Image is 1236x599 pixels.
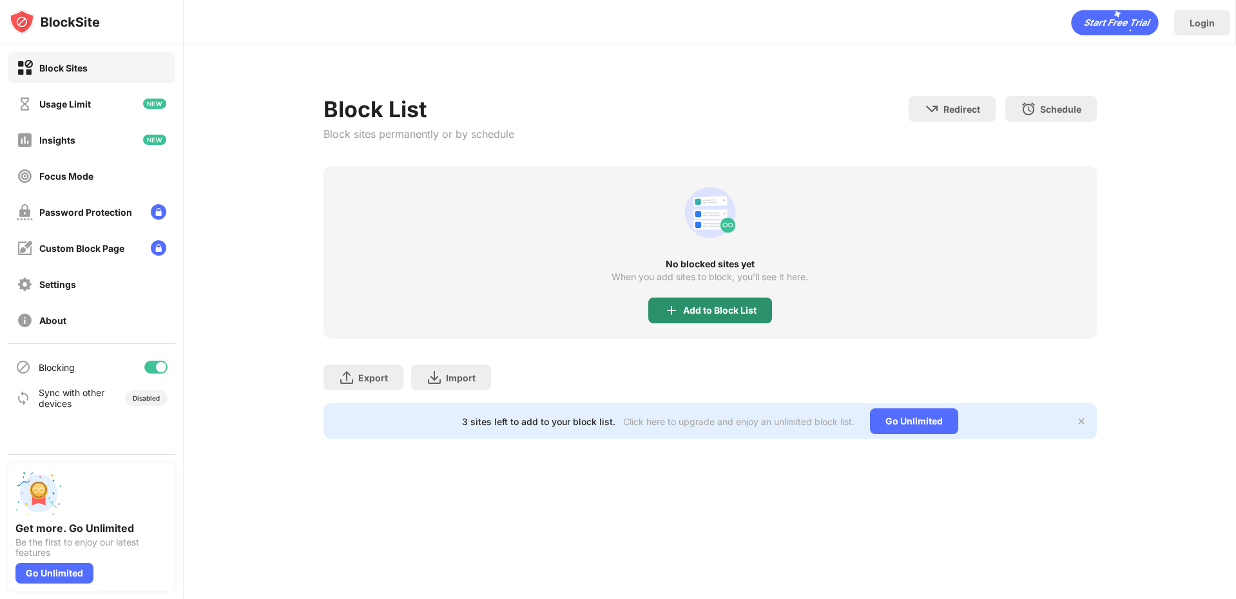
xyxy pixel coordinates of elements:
div: Disabled [133,394,160,402]
div: Click here to upgrade and enjoy an unlimited block list. [623,416,855,427]
div: Custom Block Page [39,243,124,254]
div: No blocked sites yet [323,259,1097,269]
div: When you add sites to block, you’ll see it here. [612,272,808,282]
div: Go Unlimited [870,408,958,434]
div: Redirect [943,104,980,115]
div: Focus Mode [39,171,93,182]
div: 3 sites left to add to your block list. [462,416,615,427]
div: Go Unlimited [15,563,93,584]
div: animation [1071,10,1159,35]
div: Block Sites [39,62,88,73]
div: Insights [39,135,75,146]
div: Blocking [39,362,75,373]
div: Schedule [1040,104,1081,115]
div: Password Protection [39,207,132,218]
img: password-protection-off.svg [17,204,33,220]
img: x-button.svg [1076,416,1086,426]
img: lock-menu.svg [151,240,166,256]
img: new-icon.svg [143,135,166,145]
img: blocking-icon.svg [15,359,31,375]
div: Be the first to enjoy our latest features [15,537,168,558]
img: insights-off.svg [17,132,33,148]
img: about-off.svg [17,312,33,328]
div: About [39,315,66,326]
img: settings-off.svg [17,276,33,292]
div: Usage Limit [39,99,91,109]
div: Block sites permanently or by schedule [323,128,514,140]
div: Import [446,372,476,383]
div: Get more. Go Unlimited [15,522,168,535]
img: lock-menu.svg [151,204,166,220]
div: Block List [323,96,514,122]
img: new-icon.svg [143,99,166,109]
img: focus-off.svg [17,168,33,184]
div: Export [358,372,388,383]
div: Add to Block List [683,305,757,316]
div: Login [1190,17,1215,28]
div: Sync with other devices [39,387,105,409]
img: customize-block-page-off.svg [17,240,33,256]
img: sync-icon.svg [15,390,31,406]
div: animation [679,182,741,243]
img: logo-blocksite.svg [9,9,100,35]
div: Settings [39,279,76,290]
img: block-on.svg [17,60,33,76]
img: time-usage-off.svg [17,96,33,112]
img: push-unlimited.svg [15,470,62,517]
